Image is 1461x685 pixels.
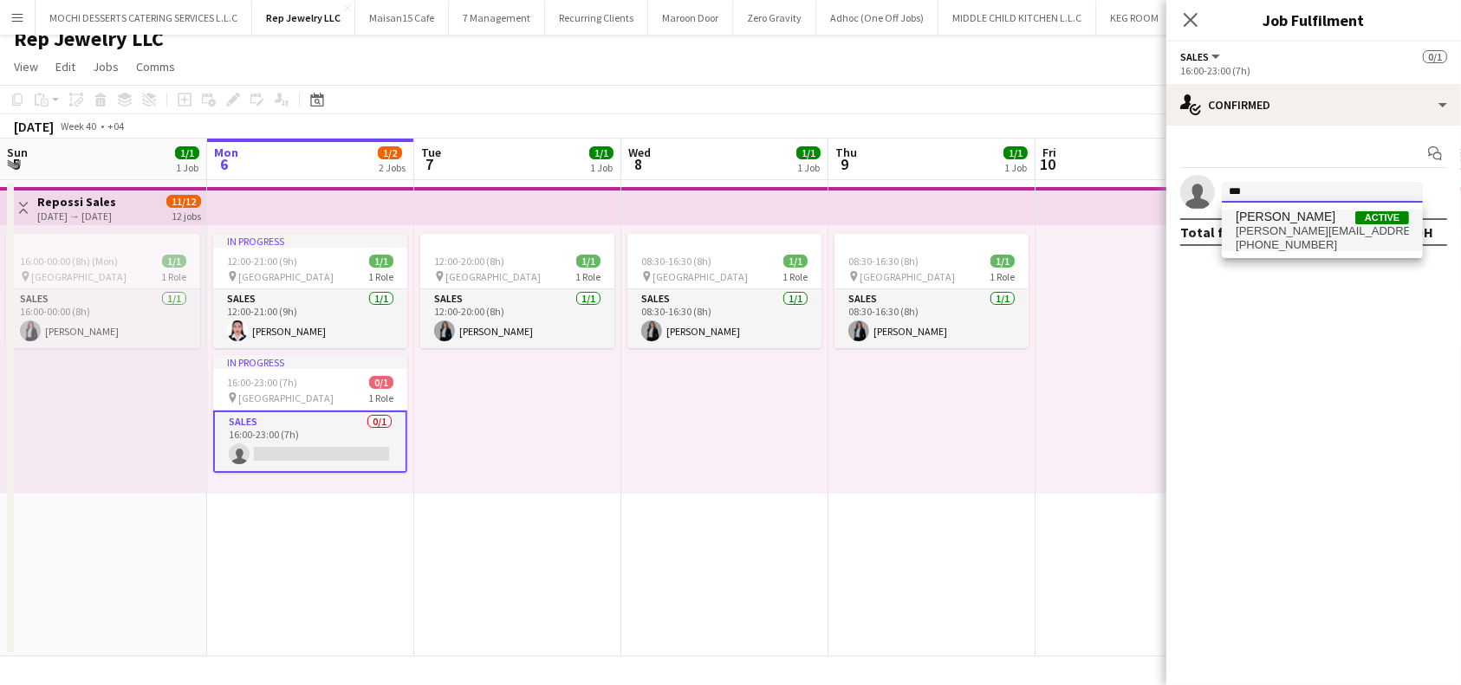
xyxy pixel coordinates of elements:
div: 12 jobs [172,208,201,223]
button: 7 Management [449,1,545,35]
span: [GEOGRAPHIC_DATA] [238,270,334,283]
span: 1 Role [782,270,808,283]
div: [DATE] [14,118,54,135]
span: Comms [136,59,175,74]
a: View [7,55,45,78]
app-card-role: Sales0/116:00-23:00 (7h) [213,410,407,473]
span: 16:00-23:00 (7h) [227,376,297,389]
span: [GEOGRAPHIC_DATA] [238,391,334,404]
span: 1 Role [368,391,393,404]
span: 1/1 [175,146,199,159]
button: Sales [1180,50,1223,63]
span: 8 [626,154,651,174]
span: 11/12 [166,195,201,208]
span: 1/1 [1003,146,1028,159]
span: [GEOGRAPHIC_DATA] [445,270,541,283]
span: Fri [1042,145,1056,160]
span: Thu [835,145,857,160]
app-card-role: Sales1/112:00-21:00 (9h)[PERSON_NAME] [213,289,407,348]
button: Recurring Clients [545,1,648,35]
button: Zero Gravity [733,1,816,35]
span: 9 [833,154,857,174]
span: 08:30-16:30 (8h) [641,255,711,268]
span: 1/1 [589,146,614,159]
span: 6 [211,154,238,174]
span: 7 [419,154,441,174]
span: Jobs [93,59,119,74]
div: 16:00-23:00 (7h) [1180,64,1447,77]
span: 0/1 [369,376,393,389]
span: 08:30-16:30 (8h) [848,255,919,268]
a: Comms [129,55,182,78]
span: 1/1 [369,255,393,268]
a: Edit [49,55,82,78]
span: Sales [1180,50,1209,63]
button: KEG ROOM [1096,1,1173,35]
span: 12:00-21:00 (9h) [227,255,297,268]
h3: Job Fulfilment [1166,9,1461,31]
span: 1/1 [796,146,821,159]
span: 1 Role [161,270,186,283]
span: Active [1355,211,1409,224]
span: 1 Role [575,270,601,283]
span: [GEOGRAPHIC_DATA] [31,270,127,283]
app-job-card: 12:00-20:00 (8h)1/1 [GEOGRAPHIC_DATA]1 RoleSales1/112:00-20:00 (8h)[PERSON_NAME] [420,234,614,348]
app-card-role: Sales1/116:00-00:00 (8h)[PERSON_NAME] [6,289,200,348]
h1: Rep Jewelry LLC [14,26,164,52]
span: Week 40 [57,120,101,132]
span: 0/1 [1423,50,1447,63]
div: 1 Job [590,161,613,174]
app-card-role: Sales1/108:30-16:30 (8h)[PERSON_NAME] [834,289,1029,348]
button: Rep Jewelry LLC [252,1,355,35]
div: 1 Job [797,161,820,174]
span: farkouh.sawsan@gmail.com [1236,224,1409,238]
div: 1 Job [176,161,198,174]
app-job-card: 08:30-16:30 (8h)1/1 [GEOGRAPHIC_DATA]1 RoleSales1/108:30-16:30 (8h)[PERSON_NAME] [627,234,821,348]
button: Adhoc (One Off Jobs) [816,1,938,35]
div: In progress [213,234,407,248]
span: 1/1 [576,255,601,268]
div: 2 Jobs [379,161,406,174]
span: [GEOGRAPHIC_DATA] [653,270,748,283]
app-job-card: 08:30-16:30 (8h)1/1 [GEOGRAPHIC_DATA]1 RoleSales1/108:30-16:30 (8h)[PERSON_NAME] [834,234,1029,348]
app-job-card: In progress16:00-23:00 (7h)0/1 [GEOGRAPHIC_DATA]1 RoleSales0/116:00-23:00 (7h) [213,355,407,473]
span: +971585833963 [1236,238,1409,252]
div: 1 Job [1004,161,1027,174]
button: MOCHI DESSERTS CATERING SERVICES L.L.C [36,1,252,35]
app-job-card: In progress12:00-21:00 (9h)1/1 [GEOGRAPHIC_DATA]1 RoleSales1/112:00-21:00 (9h)[PERSON_NAME] [213,234,407,348]
h3: Repossi Sales [37,194,116,210]
span: 10 [1040,154,1056,174]
app-card-role: Sales1/112:00-20:00 (8h)[PERSON_NAME] [420,289,614,348]
span: 1 Role [368,270,393,283]
app-job-card: 16:00-00:00 (8h) (Mon)1/1 [GEOGRAPHIC_DATA]1 RoleSales1/116:00-00:00 (8h)[PERSON_NAME] [6,234,200,348]
span: 1 Role [990,270,1015,283]
span: Mon [214,145,238,160]
span: Tue [421,145,441,160]
span: Sun [7,145,28,160]
app-card-role: Sales1/108:30-16:30 (8h)[PERSON_NAME] [627,289,821,348]
span: 1/1 [162,255,186,268]
span: 16:00-00:00 (8h) (Mon) [20,255,118,268]
span: 5 [4,154,28,174]
button: Maroon Door [648,1,733,35]
span: 1/2 [378,146,402,159]
span: 1/1 [990,255,1015,268]
span: Edit [55,59,75,74]
span: 1/1 [783,255,808,268]
a: Jobs [86,55,126,78]
div: [DATE] → [DATE] [37,210,116,223]
button: MIDDLE CHILD KITCHEN L.L.C [938,1,1096,35]
div: Total fee [1180,223,1239,241]
span: Wed [628,145,651,160]
div: In progress [213,355,407,369]
span: 12:00-20:00 (8h) [434,255,504,268]
button: Maisan15 Cafe [355,1,449,35]
div: +04 [107,120,124,132]
div: Confirmed [1166,84,1461,126]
